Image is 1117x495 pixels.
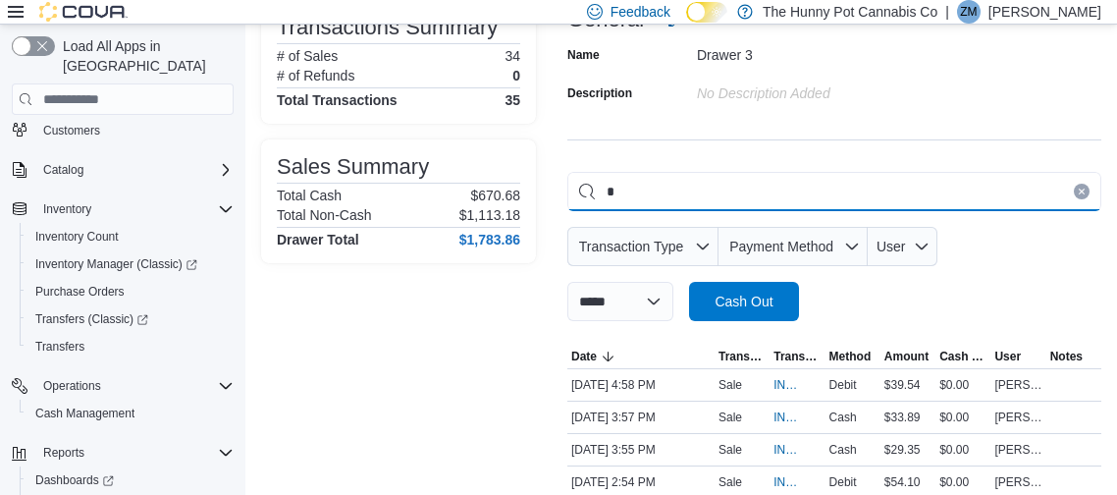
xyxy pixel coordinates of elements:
button: Transaction # [770,345,824,368]
div: [DATE] 4:58 PM [567,373,715,397]
a: Dashboards [20,467,241,494]
div: $0.00 [935,373,990,397]
button: Catalog [35,158,91,182]
button: Cash Management [20,400,241,427]
button: User [868,227,937,266]
span: Reports [43,445,84,461]
h3: Sales Summary [277,155,429,179]
span: IN5LJ3-5954900 [773,410,801,425]
span: Cash Management [35,406,134,421]
span: Amount [884,349,929,364]
button: Catalog [4,156,241,184]
div: [DATE] 3:55 PM [567,438,715,462]
h6: Total Cash [277,188,342,203]
button: IN5LJ3-5954388 [773,470,821,494]
span: Transfers (Classic) [27,307,234,331]
p: $670.68 [470,188,520,203]
label: Description [567,85,632,101]
button: Transaction Type [715,345,770,368]
span: User [877,239,906,254]
h4: $1,783.86 [459,232,520,247]
img: Cova [39,2,128,22]
h4: Drawer Total [277,232,359,247]
a: Transfers [27,335,92,358]
div: [DATE] 2:54 PM [567,470,715,494]
span: Date [571,349,597,364]
span: Transaction # [773,349,821,364]
span: Transaction Type [718,349,766,364]
span: [PERSON_NAME] [994,442,1041,458]
span: Inventory Manager (Classic) [27,252,234,276]
span: Reports [35,441,234,465]
a: Transfers (Classic) [20,305,241,333]
span: IN5LJ3-5954388 [773,474,801,490]
button: IN5LJ3-5954881 [773,438,821,462]
button: Transfers [20,333,241,360]
span: Cash Management [27,402,234,425]
span: Dark Mode [686,23,687,24]
span: Transaction Type [579,239,684,254]
span: IN5LJ3-5954881 [773,442,801,458]
div: [DATE] 3:57 PM [567,406,715,429]
button: Method [825,345,880,368]
h6: Total Non-Cash [277,207,372,223]
button: Cash Back [935,345,990,368]
button: User [990,345,1045,368]
span: $29.35 [884,442,921,458]
a: Customers [35,119,108,142]
button: IN5LJ3-5955438 [773,373,821,397]
span: Transfers [27,335,234,358]
button: Notes [1046,345,1101,368]
p: Sale [718,442,742,458]
span: Cash [829,410,857,425]
span: Method [829,349,872,364]
div: Drawer 3 [697,39,960,63]
span: Cash [829,442,857,458]
p: Sale [718,474,742,490]
button: Payment Method [718,227,868,266]
input: Dark Mode [686,2,727,23]
label: Name [567,47,600,63]
a: Inventory Count [27,225,127,248]
span: Operations [43,378,101,394]
span: Payment Method [729,239,833,254]
span: Customers [43,123,100,138]
span: User [994,349,1021,364]
button: Inventory Count [20,223,241,250]
button: Operations [35,374,109,398]
p: Sale [718,410,742,425]
input: This is a search bar. As you type, the results lower in the page will automatically filter. [567,172,1101,211]
span: IN5LJ3-5955438 [773,377,801,393]
button: Reports [35,441,92,465]
div: $0.00 [935,470,990,494]
span: Operations [35,374,234,398]
span: Purchase Orders [27,280,234,303]
a: Dashboards [27,468,122,492]
h4: 35 [505,92,520,108]
p: Sale [718,377,742,393]
button: Clear input [1074,184,1090,199]
span: $54.10 [884,474,921,490]
div: $0.00 [935,438,990,462]
span: Load All Apps in [GEOGRAPHIC_DATA] [55,36,234,76]
button: Reports [4,439,241,467]
span: Transfers (Classic) [35,311,148,327]
button: Operations [4,372,241,400]
span: Dashboards [35,472,114,488]
span: Dashboards [27,468,234,492]
span: Cash Back [939,349,986,364]
span: Feedback [611,2,670,22]
span: $39.54 [884,377,921,393]
h6: # of Sales [277,48,338,64]
a: Cash Management [27,402,142,425]
span: [PERSON_NAME] [994,474,1041,490]
span: Inventory [43,201,91,217]
p: 34 [505,48,520,64]
button: Transaction Type [567,227,718,266]
a: Transfers (Classic) [27,307,156,331]
span: Notes [1050,349,1083,364]
button: IN5LJ3-5954900 [773,406,821,429]
h4: Total Transactions [277,92,398,108]
button: Cash Out [689,282,799,321]
button: Customers [4,115,241,143]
